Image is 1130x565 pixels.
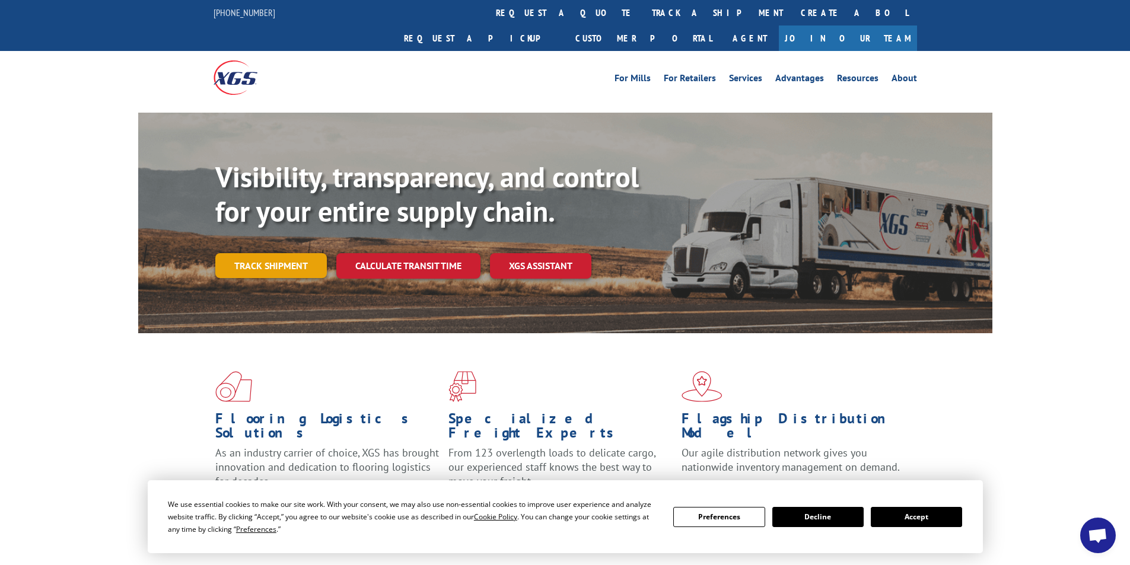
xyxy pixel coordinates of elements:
a: [PHONE_NUMBER] [214,7,275,18]
button: Decline [772,507,864,527]
img: xgs-icon-flagship-distribution-model-red [682,371,722,402]
span: Cookie Policy [474,512,517,522]
a: Agent [721,25,779,51]
a: For Retailers [664,74,716,87]
p: From 123 overlength loads to delicate cargo, our experienced staff knows the best way to move you... [448,446,673,499]
a: For Mills [615,74,651,87]
a: Open chat [1080,518,1116,553]
div: We use essential cookies to make our site work. With your consent, we may also use non-essential ... [168,498,659,535]
img: xgs-icon-total-supply-chain-intelligence-red [215,371,252,402]
a: XGS ASSISTANT [490,253,591,279]
span: Our agile distribution network gives you nationwide inventory management on demand. [682,446,900,474]
a: Advantages [775,74,824,87]
a: About [892,74,917,87]
a: Services [729,74,762,87]
div: Cookie Consent Prompt [148,480,983,553]
a: Customer Portal [566,25,721,51]
img: xgs-icon-focused-on-flooring-red [448,371,476,402]
a: Resources [837,74,878,87]
h1: Flagship Distribution Model [682,411,906,446]
span: Preferences [236,524,276,534]
a: Join Our Team [779,25,917,51]
a: Request a pickup [395,25,566,51]
h1: Flooring Logistics Solutions [215,411,440,446]
a: Track shipment [215,253,327,278]
button: Accept [871,507,962,527]
h1: Specialized Freight Experts [448,411,673,446]
b: Visibility, transparency, and control for your entire supply chain. [215,158,639,229]
button: Preferences [673,507,765,527]
a: Calculate transit time [336,253,480,279]
span: As an industry carrier of choice, XGS has brought innovation and dedication to flooring logistics... [215,446,439,488]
